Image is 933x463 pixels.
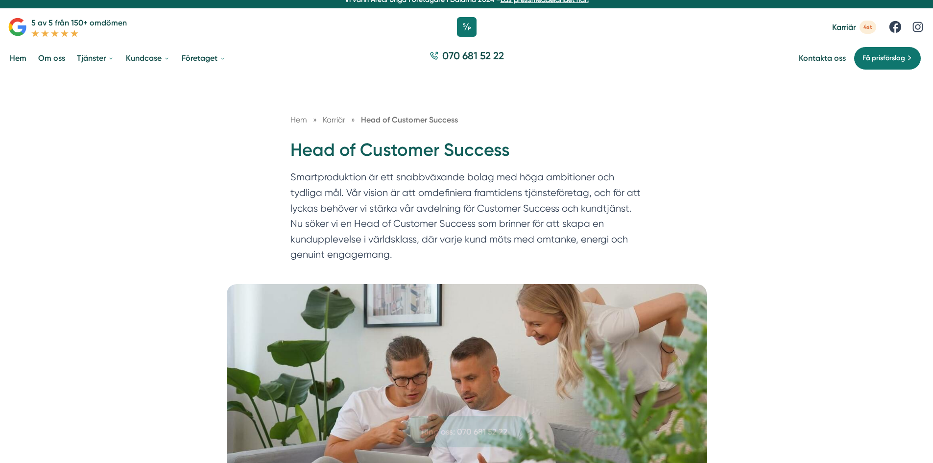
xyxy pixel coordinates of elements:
[180,46,228,71] a: Företaget
[323,115,345,124] span: Karriär
[75,46,116,71] a: Tjänster
[313,114,317,126] span: »
[290,114,643,126] nav: Breadcrumb
[426,49,508,68] a: 070 681 52 22
[422,425,507,439] span: Ring oss: 070 681 52 22
[361,115,458,124] a: Head of Customer Success
[31,17,127,29] p: 5 av 5 från 150+ omdömen
[124,46,172,71] a: Kundcase
[351,114,355,126] span: »
[403,416,530,447] a: Ring oss: 070 681 52 22
[862,53,905,64] span: Få prisförslag
[290,138,643,170] h1: Head of Customer Success
[832,23,856,32] span: Karriär
[36,46,67,71] a: Om oss
[860,21,876,34] span: 4st
[854,47,921,70] a: Få prisförslag
[8,46,28,71] a: Hem
[290,115,307,124] a: Hem
[799,53,846,63] a: Kontakta oss
[323,115,347,124] a: Karriär
[290,170,643,267] p: Smartproduktion är ett snabbväxande bolag med höga ambitioner och tydliga mål. Vår vision är att ...
[442,49,504,63] span: 070 681 52 22
[832,21,876,34] a: Karriär 4st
